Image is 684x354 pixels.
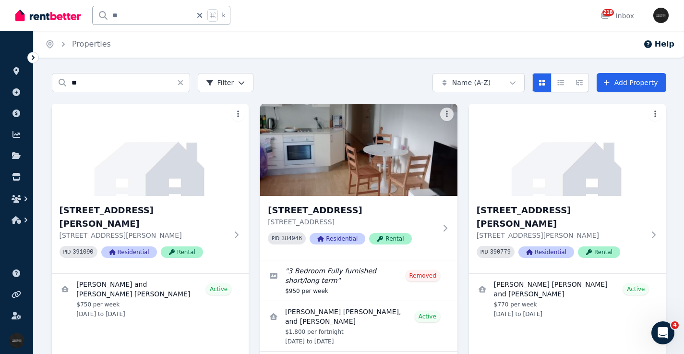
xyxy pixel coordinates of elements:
[268,204,436,217] h3: [STREET_ADDRESS]
[260,301,457,351] a: View details for Maria Francisca Berenguer Bentancourt, Yassine Kasimi, and Denis Lila
[206,78,234,87] span: Filter
[469,104,666,273] a: 5/11 Gould St, North Bondi - 28[STREET_ADDRESS][PERSON_NAME][STREET_ADDRESS][PERSON_NAME]PID 3907...
[222,12,225,19] span: k
[469,104,666,196] img: 5/11 Gould St, North Bondi - 28
[198,73,254,92] button: Filter
[490,249,511,256] code: 390779
[72,249,93,256] code: 391090
[161,246,203,258] span: Rental
[52,274,249,324] a: View details for Younes Marrakchi Yatimi and Selim Mohamed Claude Abdesselem
[551,73,570,92] button: Compact list view
[440,108,454,121] button: More options
[268,217,436,227] p: [STREET_ADDRESS]
[570,73,589,92] button: Expanded list view
[469,274,666,324] a: View details for Alon Eshet Mizrachi and Dan Kaganowski
[518,246,574,258] span: Residential
[9,333,24,348] img: Iconic Realty Pty Ltd
[532,73,552,92] button: Card view
[52,104,249,196] img: 2/11 Gould St, North Bondi - 128
[653,8,669,23] img: Iconic Realty Pty Ltd
[578,246,620,258] span: Rental
[52,104,249,273] a: 2/11 Gould St, North Bondi - 128[STREET_ADDRESS][PERSON_NAME][STREET_ADDRESS][PERSON_NAME]PID 391...
[477,231,645,240] p: [STREET_ADDRESS][PERSON_NAME]
[600,11,634,21] div: Inbox
[648,108,662,121] button: More options
[643,38,674,50] button: Help
[480,249,488,255] small: PID
[310,233,365,244] span: Residential
[72,39,111,49] a: Properties
[60,231,228,240] p: [STREET_ADDRESS][PERSON_NAME]
[231,108,245,121] button: More options
[34,31,122,58] nav: Breadcrumb
[602,9,614,16] span: 218
[272,236,279,241] small: PID
[101,246,157,258] span: Residential
[671,321,679,329] span: 4
[477,204,645,231] h3: [STREET_ADDRESS][PERSON_NAME]
[651,321,674,344] iframe: Intercom live chat
[281,235,302,242] code: 384946
[452,78,491,87] span: Name (A-Z)
[432,73,525,92] button: Name (A-Z)
[15,8,81,23] img: RentBetter
[532,73,589,92] div: View options
[597,73,666,92] a: Add Property
[369,233,411,244] span: Rental
[177,73,190,92] button: Clear search
[260,260,457,301] a: Edit listing: 3 Bedroom Fully furnished short/long term
[260,104,457,260] a: 3/50 Bellevue Rd, Bellevue Hill - 71[STREET_ADDRESS][STREET_ADDRESS]PID 384946ResidentialRental
[60,204,228,231] h3: [STREET_ADDRESS][PERSON_NAME]
[260,104,457,196] img: 3/50 Bellevue Rd, Bellevue Hill - 71
[63,249,71,255] small: PID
